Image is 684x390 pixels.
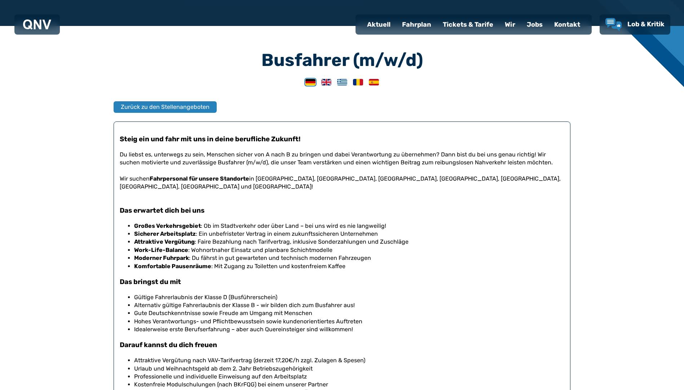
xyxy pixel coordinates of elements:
a: Tickets & Tarife [437,15,499,34]
h3: Busfahrer (m/w/d) [114,52,570,69]
li: Gültige Fahrerlaubnis der Klasse D (Busführerschein) [134,293,564,301]
strong: Sicherer Arbeitsplatz [134,230,196,237]
p: Wir suchen in [GEOGRAPHIC_DATA], [GEOGRAPHIC_DATA], [GEOGRAPHIC_DATA], [GEOGRAPHIC_DATA], [GEOGRA... [120,175,564,191]
a: Lob & Kritik [605,18,665,31]
strong: Work-Life-Balance [134,247,188,253]
strong: Attraktive Vergütung [134,238,195,245]
strong: Fahrpersonal für unsere Standorte [150,175,249,182]
strong: Komfortable Pausenräume [134,263,211,270]
a: Kontakt [548,15,586,34]
img: English [321,79,331,85]
li: : Ob im Stadtverkehr oder über Land – bei uns wird es nie langweilig! [134,222,564,230]
strong: Moderner Fuhrpark [134,254,189,261]
p: Du liebst es, unterwegs zu sein, Menschen sicher von A nach B zu bringen und dabei Verantwortung ... [120,151,564,167]
li: Hohes Verantwortungs- und Pflichtbewusstsein sowie kundenorientiertes Auftreten [134,318,564,325]
a: Wir [499,15,521,34]
img: Greek [337,79,347,85]
strong: Großes Verkehrsgebiet [134,222,201,229]
p: Urlaub und Weihnachtsgeld ab dem 2. Jahr Betriebszugehörigkeit [134,365,564,373]
li: Gute Deutschkenntnisse sowie Freude am Umgang mit Menschen [134,309,564,317]
li: Attraktive Vergütung nach VAV-Tarifvertrag (derzeit 17,20€/h zzgl. Zulagen & Spesen) [134,356,564,364]
li: Professionelle und individuelle Einweisung auf den Arbeitsplatz [134,373,564,381]
span: Lob & Kritik [627,20,665,28]
a: Fahrplan [396,15,437,34]
span: Zurück zu den Stellenangeboten [121,103,209,111]
img: QNV Logo [23,19,51,30]
li: : Ein unbefristeter Vertrag in einem zukunftssicheren Unternehmen [134,230,564,238]
li: : Wohnortnaher Einsatz und planbare Schichtmodelle [134,246,564,254]
h3: Das erwartet dich bei uns [120,206,564,215]
a: Jobs [521,15,548,34]
li: Kostenfreie Modulschulungen (nach BKrFQG) bei einem unserer Partner [134,381,564,389]
li: : Du fährst in gut gewarteten und technisch modernen Fahrzeugen [134,254,564,262]
a: QNV Logo [23,17,51,32]
li: : Mit Zugang zu Toiletten und kostenfreiem Kaffee [134,262,564,270]
h3: Steig ein und fahr mit uns in deine berufliche Zukunft! [120,134,564,144]
img: Romanian [353,79,363,85]
li: Idealerweise erste Berufserfahrung – aber auch Quereinsteiger sind willkommen! [134,325,564,333]
h3: Das bringst du mit [120,277,564,287]
img: German [305,79,315,85]
button: Zurück zu den Stellenangeboten [114,101,217,113]
a: Aktuell [361,15,396,34]
h3: Darauf kannst du dich freuen [120,340,564,350]
li: : Faire Bezahlung nach Tarifvertrag, inklusive Sonderzahlungen und Zuschläge [134,238,564,246]
li: Alternativ gültige Fahrerlaubnis der Klasse B - wir bilden dich zum Busfahrer aus! [134,301,564,309]
img: Spanish [369,79,379,85]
